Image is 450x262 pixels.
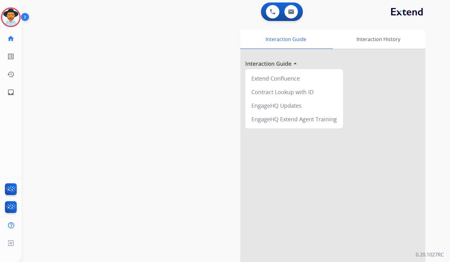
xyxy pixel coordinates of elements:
div: Interaction Guide [240,30,331,49]
div: Contract Lookup with ID [248,85,341,99]
mat-icon: history [7,71,14,78]
mat-icon: home [7,35,14,42]
mat-icon: inbox [7,89,14,96]
div: Extend Confluence [248,72,341,85]
div: Interaction History [331,30,425,49]
div: EngageHQ Extend Agent Training [248,112,341,126]
p: 0.20.1027RC [416,251,444,258]
img: avatar [2,9,19,26]
mat-icon: list_alt [7,53,14,60]
div: EngageHQ Updates [248,99,341,112]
